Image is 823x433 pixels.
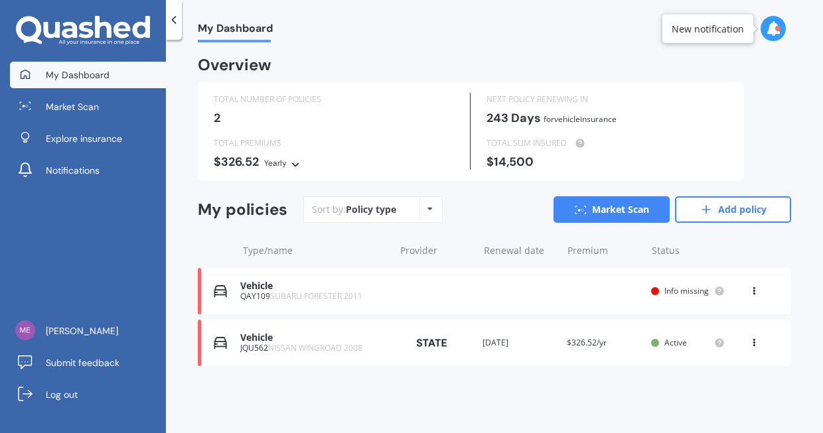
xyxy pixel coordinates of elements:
[10,157,166,184] a: Notifications
[240,332,388,343] div: Vehicle
[486,155,727,168] div: $14,500
[46,324,118,338] span: [PERSON_NAME]
[664,337,687,348] span: Active
[243,244,390,257] div: Type/name
[400,244,473,257] div: Provider
[10,349,166,376] a: Submit feedback
[544,113,617,125] span: for Vehicle insurance
[240,343,388,353] div: JQU562
[240,280,388,292] div: Vehicle
[554,196,670,223] a: Market Scan
[15,320,35,340] img: f2d041259e46a569a1b11b19d97237fa
[672,22,744,35] div: New notification
[240,292,388,301] div: QAY109
[346,203,396,216] div: Policy type
[198,200,287,219] div: My policies
[486,137,727,150] div: TOTAL SUM INSURED
[198,22,273,40] span: My Dashboard
[214,111,454,125] div: 2
[46,100,99,113] span: Market Scan
[664,285,709,296] span: Info missing
[264,156,287,170] div: Yearly
[567,337,607,348] span: $326.52/yr
[46,132,122,145] span: Explore insurance
[486,110,541,126] b: 243 Days
[675,196,791,223] a: Add policy
[46,164,100,177] span: Notifications
[652,244,725,257] div: Status
[10,93,166,120] a: Market Scan
[483,336,556,349] div: [DATE]
[484,244,557,257] div: Renewal date
[268,342,362,353] span: NISSAN WINGROAD 2008
[567,244,640,257] div: Premium
[270,290,362,302] span: SUBARU FORESTER 2011
[10,62,166,88] a: My Dashboard
[198,58,271,72] div: Overview
[10,125,166,152] a: Explore insurance
[398,331,465,355] img: State
[214,284,227,298] img: Vehicle
[214,93,454,106] div: TOTAL NUMBER OF POLICIES
[214,336,227,349] img: Vehicle
[312,203,396,216] div: Sort by:
[10,318,166,344] a: [PERSON_NAME]
[46,388,78,401] span: Log out
[46,356,119,369] span: Submit feedback
[10,381,166,408] a: Log out
[214,155,454,170] div: $326.52
[46,68,110,82] span: My Dashboard
[214,137,454,150] div: TOTAL PREMIUMS
[486,93,727,106] div: NEXT POLICY RENEWING IN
